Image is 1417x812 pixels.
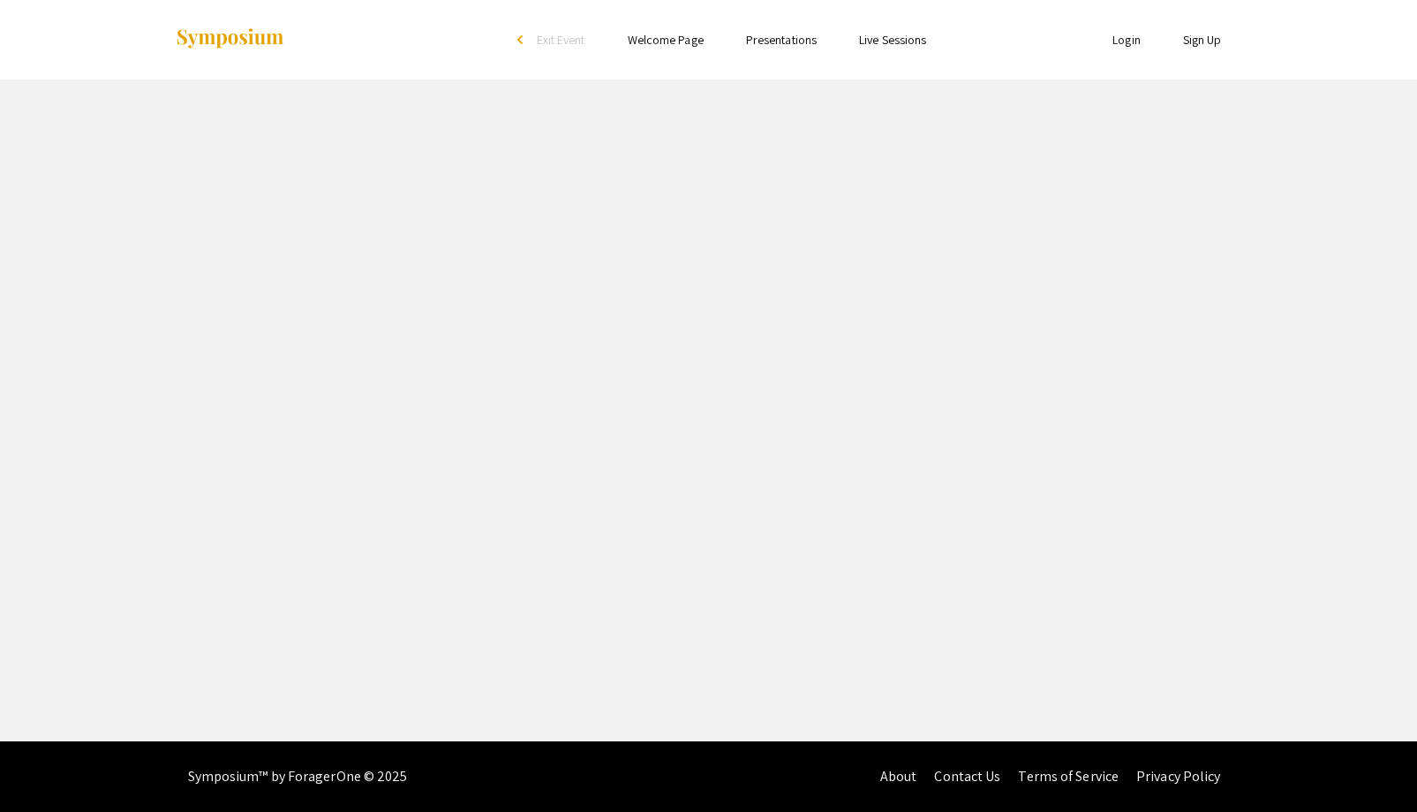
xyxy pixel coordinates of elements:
[1112,32,1141,48] a: Login
[859,32,926,48] a: Live Sessions
[1183,32,1222,48] a: Sign Up
[175,27,285,51] img: Symposium by ForagerOne
[188,741,408,812] div: Symposium™ by ForagerOne © 2025
[1018,767,1119,786] a: Terms of Service
[934,767,1000,786] a: Contact Us
[1136,767,1220,786] a: Privacy Policy
[628,32,704,48] a: Welcome Page
[537,32,585,48] span: Exit Event
[517,34,528,45] div: arrow_back_ios
[746,32,817,48] a: Presentations
[880,767,917,786] a: About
